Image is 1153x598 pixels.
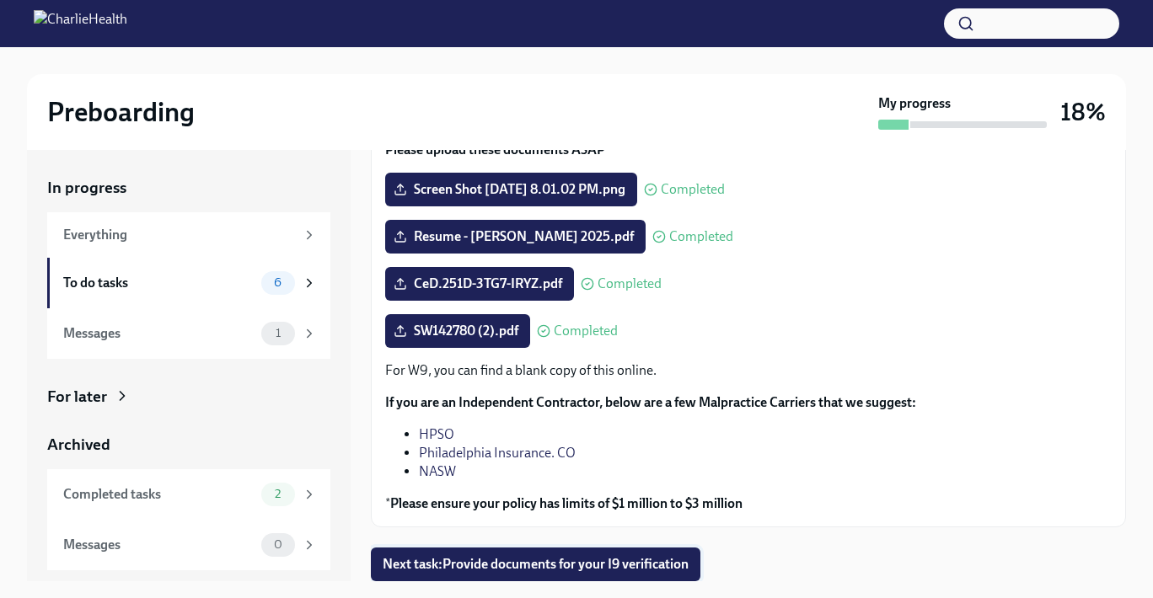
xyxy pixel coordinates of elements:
[264,276,292,289] span: 6
[47,386,330,408] a: For later
[47,308,330,359] a: Messages1
[383,556,689,573] span: Next task : Provide documents for your I9 verification
[397,181,625,198] span: Screen Shot [DATE] 8.01.02 PM.png
[385,361,1112,380] p: For W9, you can find a blank copy of this online.
[661,183,725,196] span: Completed
[371,547,700,581] button: Next task:Provide documents for your I9 verification
[63,274,255,292] div: To do tasks
[63,226,295,244] div: Everything
[47,520,330,570] a: Messages0
[419,445,576,461] a: Philadelphia Insurance. CO
[419,426,454,442] a: HPSO
[63,324,255,343] div: Messages
[47,386,107,408] div: For later
[47,434,330,456] a: Archived
[385,394,916,410] strong: If you are an Independent Contractor, below are a few Malpractice Carriers that we suggest:
[47,177,330,199] a: In progress
[265,488,291,500] span: 2
[385,267,574,301] label: CeD.251D-3TG7-IRYZ.pdf
[1060,97,1106,127] h3: 18%
[390,495,743,511] strong: Please ensure your policy has limits of $1 million to $3 million
[265,327,291,339] span: 1
[385,220,646,254] label: Resume - [PERSON_NAME] 2025.pdf
[47,469,330,520] a: Completed tasks2
[419,463,456,479] a: NASW
[878,94,951,113] strong: My progress
[47,258,330,308] a: To do tasks6
[47,212,330,258] a: Everything
[598,277,662,291] span: Completed
[264,538,292,551] span: 0
[47,95,195,129] h2: Preboarding
[34,10,127,37] img: CharlieHealth
[554,324,618,338] span: Completed
[385,314,530,348] label: SW142780 (2).pdf
[397,228,634,245] span: Resume - [PERSON_NAME] 2025.pdf
[669,230,733,243] span: Completed
[397,275,562,292] span: CeD.251D-3TG7-IRYZ.pdf
[397,323,518,339] span: SW142780 (2).pdf
[63,536,255,554] div: Messages
[63,485,255,504] div: Completed tasks
[385,173,637,206] label: Screen Shot [DATE] 8.01.02 PM.png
